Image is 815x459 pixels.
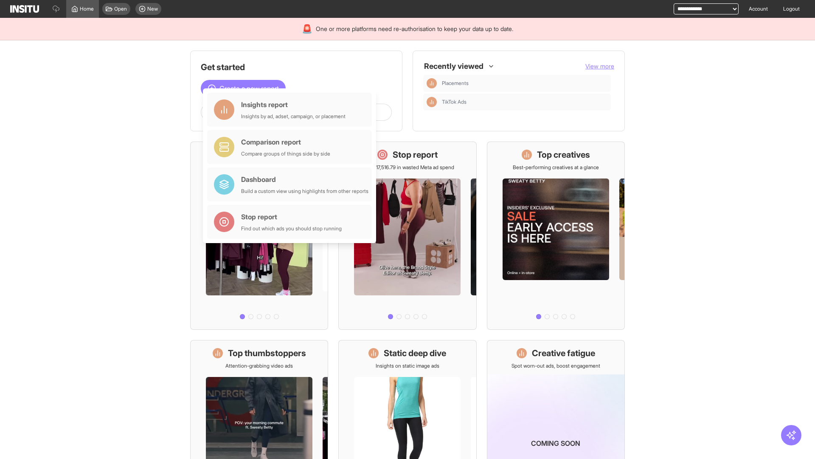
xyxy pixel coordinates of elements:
div: Build a custom view using highlights from other reports [241,188,368,195]
span: Placements [442,80,469,87]
div: Comparison report [241,137,330,147]
span: TikTok Ads [442,99,607,105]
p: Insights on static image ads [376,363,439,369]
span: Create a new report [219,83,279,93]
a: Stop reportSave £17,516.79 in wasted Meta ad spend [338,142,476,330]
div: Find out which ads you should stop running [241,225,342,232]
p: Save £17,516.79 in wasted Meta ad spend [361,164,454,171]
img: Logo [10,5,39,13]
p: Best-performing creatives at a glance [513,164,599,171]
div: Insights [427,78,437,88]
h1: Get started [201,61,392,73]
h1: Top creatives [537,149,590,161]
h1: Stop report [393,149,438,161]
span: New [147,6,158,12]
span: Placements [442,80,607,87]
button: Create a new report [201,80,286,97]
button: View more [585,62,614,71]
div: Stop report [241,212,342,222]
div: Dashboard [241,174,368,184]
h1: Static deep dive [384,347,446,359]
span: Open [114,6,127,12]
div: Compare groups of things side by side [241,150,330,157]
div: Insights report [241,99,346,110]
a: Top creativesBest-performing creatives at a glance [487,142,625,330]
p: Attention-grabbing video ads [225,363,293,369]
div: 🚨 [302,23,312,35]
h1: Top thumbstoppers [228,347,306,359]
a: What's live nowSee all active ads instantly [190,142,328,330]
span: Home [80,6,94,12]
div: Insights by ad, adset, campaign, or placement [241,113,346,120]
div: Insights [427,97,437,107]
span: One or more platforms need re-authorisation to keep your data up to date. [316,25,513,33]
span: TikTok Ads [442,99,467,105]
